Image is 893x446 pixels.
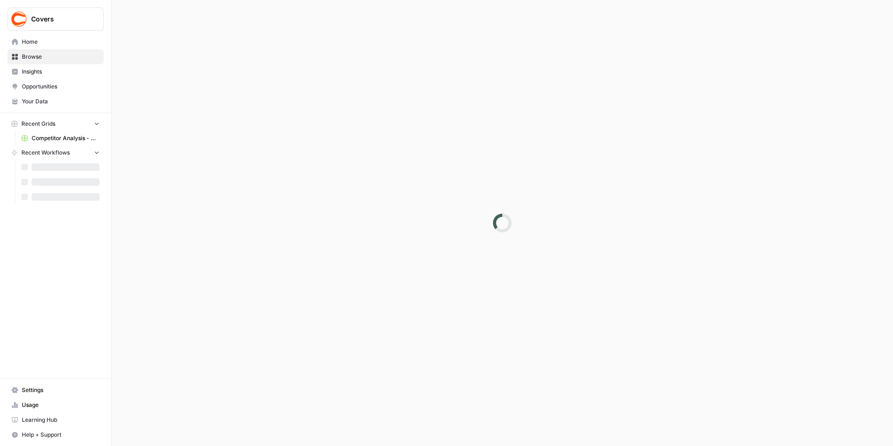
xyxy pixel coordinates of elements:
img: Covers Logo [11,11,27,27]
button: Workspace: Covers [7,7,104,31]
span: Browse [22,53,100,61]
span: Settings [22,386,100,394]
span: Recent Workflows [21,149,70,157]
button: Recent Grids [7,117,104,131]
span: Insights [22,68,100,76]
a: Opportunities [7,79,104,94]
a: Usage [7,398,104,412]
a: Browse [7,49,104,64]
a: Insights [7,64,104,79]
span: Home [22,38,100,46]
a: Home [7,34,104,49]
span: Competitor Analysis - URL Specific Grid [32,134,100,142]
span: Your Data [22,97,100,106]
button: Help + Support [7,427,104,442]
a: Settings [7,383,104,398]
span: Usage [22,401,100,409]
span: Recent Grids [21,120,55,128]
span: Opportunities [22,82,100,91]
button: Recent Workflows [7,146,104,160]
a: Learning Hub [7,412,104,427]
a: Competitor Analysis - URL Specific Grid [17,131,104,146]
a: Your Data [7,94,104,109]
span: Help + Support [22,431,100,439]
span: Covers [31,14,87,24]
span: Learning Hub [22,416,100,424]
